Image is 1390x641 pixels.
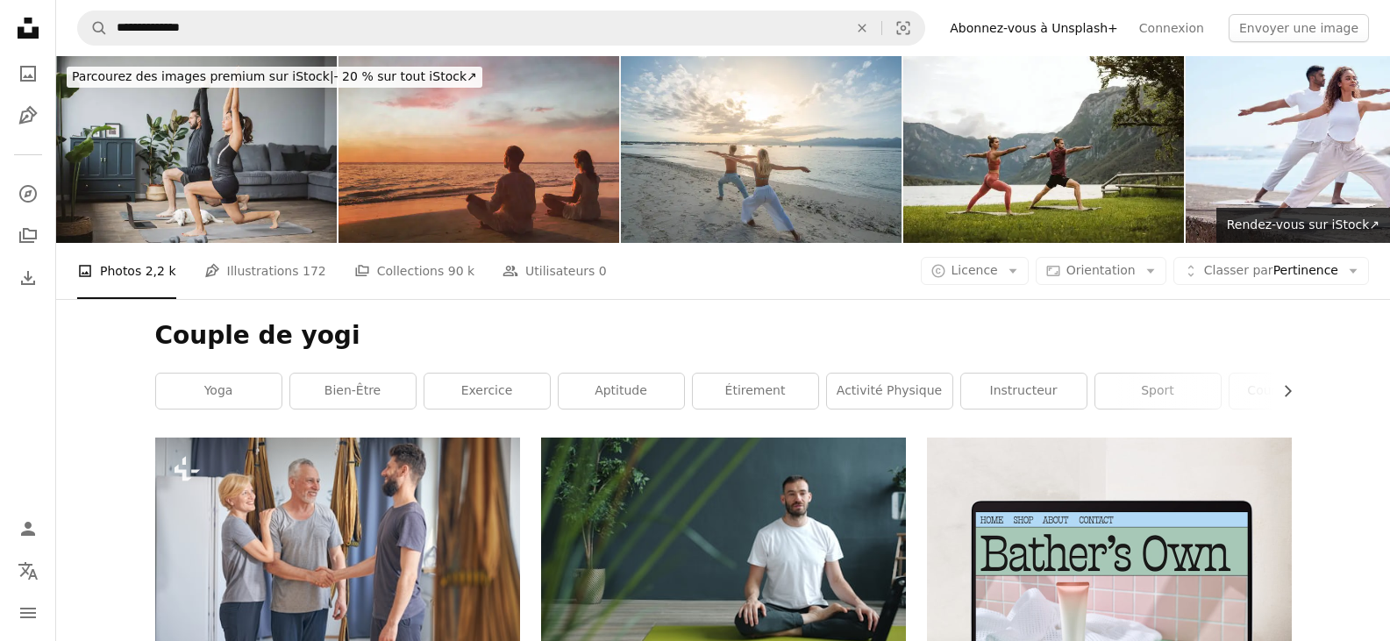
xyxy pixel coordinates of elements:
a: yoga [156,374,282,409]
button: Recherche de visuels [882,11,924,45]
a: étirement [693,374,818,409]
span: 172 [303,261,326,281]
a: Cours de yoga [1230,374,1355,409]
span: Parcourez des images premium sur iStock | [72,69,334,83]
span: Orientation [1066,263,1136,277]
img: pleine conscience, couple faisant du yoga et des exercices de respiration au coucher du soleil [339,56,619,243]
a: Accueil — Unsplash [11,11,46,49]
img: Couples pratiquant le yoga à la maison [56,56,337,243]
a: sport [1095,374,1221,409]
a: Explorer [11,176,46,211]
span: Rendez-vous sur iStock ↗ [1227,217,1379,231]
button: Menu [11,595,46,630]
a: exercice [424,374,550,409]
a: Abonnez-vous à Unsplash+ [939,14,1129,42]
div: - 20 % sur tout iStock ↗ [67,67,482,88]
span: Classer par [1204,263,1273,277]
a: aptitude [559,374,684,409]
span: Licence [952,263,998,277]
a: Connexion [1129,14,1215,42]
a: Homme méditant dans la pose du lotus sur un tapis de yoga [541,532,906,548]
a: Illustrations 172 [204,243,326,299]
span: Pertinence [1204,262,1338,280]
a: Collections [11,218,46,253]
img: Couple jeune sain exercice d’yoga en plein air sur la plage au lever du soleil dans un climat tro... [621,56,902,243]
a: Collections 90 k [354,243,474,299]
a: Parcourez des images premium sur iStock|- 20 % sur tout iStock↗ [56,56,493,98]
button: Classer parPertinence [1173,257,1369,285]
button: faire défiler la liste vers la droite [1272,374,1292,409]
button: Effacer [843,11,881,45]
form: Rechercher des visuels sur tout le site [77,11,925,46]
span: 90 k [448,261,474,281]
a: activité physique [827,374,952,409]
a: Illustrations [11,98,46,133]
button: Rechercher sur Unsplash [78,11,108,45]
a: Photos [11,56,46,91]
a: Utilisateurs 0 [503,243,607,299]
button: Orientation [1036,257,1166,285]
a: bien-être [290,374,416,409]
button: Licence [921,257,1029,285]
a: instructeur [961,374,1087,409]
span: 0 [599,261,607,281]
a: Rendez-vous sur iStock↗ [1216,208,1390,243]
img: Deux personnes faisant le yoga au lac scénique [903,56,1184,243]
a: Connexion / S’inscrire [11,511,46,546]
button: Langue [11,553,46,588]
a: Un homme mûr joyeux et sa femme blonde souriante remerciant leur professeur de yoga pour l’entraî... [155,551,520,566]
h1: Couple de yogi [155,320,1292,352]
a: Historique de téléchargement [11,260,46,296]
button: Envoyer une image [1229,14,1369,42]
